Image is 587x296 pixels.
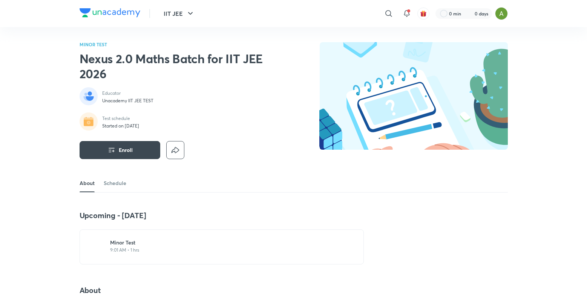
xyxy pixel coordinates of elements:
span: Enroll [119,146,133,154]
p: MINOR TEST [80,42,273,47]
p: 9:01 AM • 1 hrs [110,247,342,253]
p: Educator [102,90,153,96]
img: Ajay A [495,7,508,20]
button: Enroll [80,141,160,159]
img: avatar [420,10,427,17]
button: avatar [417,8,429,20]
img: Company Logo [80,8,140,17]
a: About [80,174,95,192]
h4: About [80,285,364,295]
img: test [89,239,104,254]
p: Unacademy IIT JEE TEST [102,98,153,104]
h6: Minor Test [110,239,342,246]
p: Test schedule [102,115,139,121]
h2: Nexus 2.0 Maths Batch for IIT JEE 2026 [80,51,273,81]
p: Started on [DATE] [102,123,139,129]
button: IIT JEE [159,6,199,21]
h4: Upcoming - [DATE] [80,211,364,220]
a: Schedule [104,174,126,192]
img: save [348,239,352,245]
img: streak [466,10,473,17]
a: Company Logo [80,8,140,19]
